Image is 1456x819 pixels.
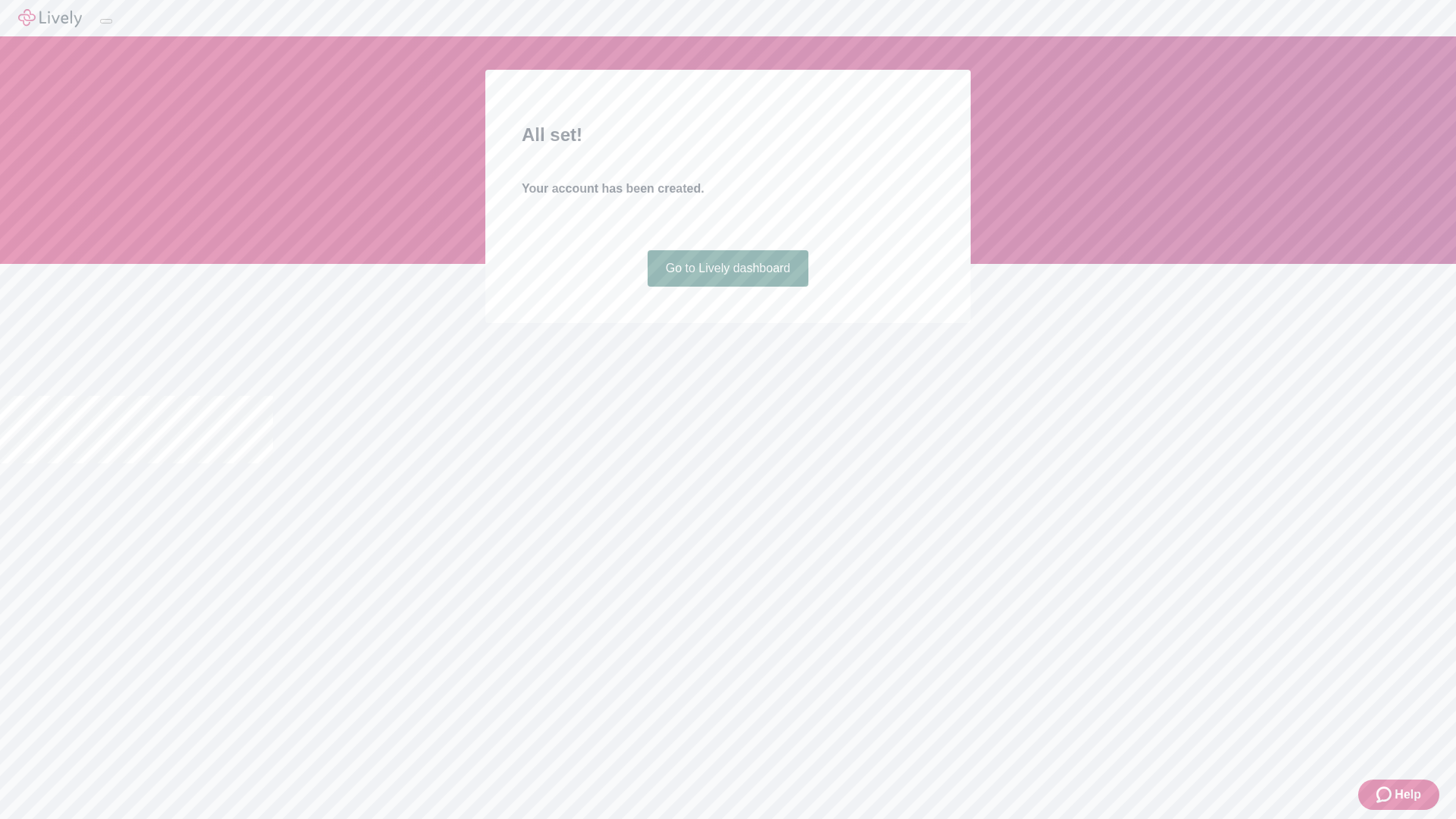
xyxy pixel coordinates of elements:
[1376,786,1395,804] svg: Zendesk support icon
[1395,786,1421,804] span: Help
[648,250,809,287] a: Go to Lively dashboard
[1358,780,1439,810] button: Zendesk support iconHelp
[18,9,82,27] img: Lively
[522,180,934,198] h4: Your account has been created.
[522,121,934,149] h2: All set!
[100,19,112,24] button: Log out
